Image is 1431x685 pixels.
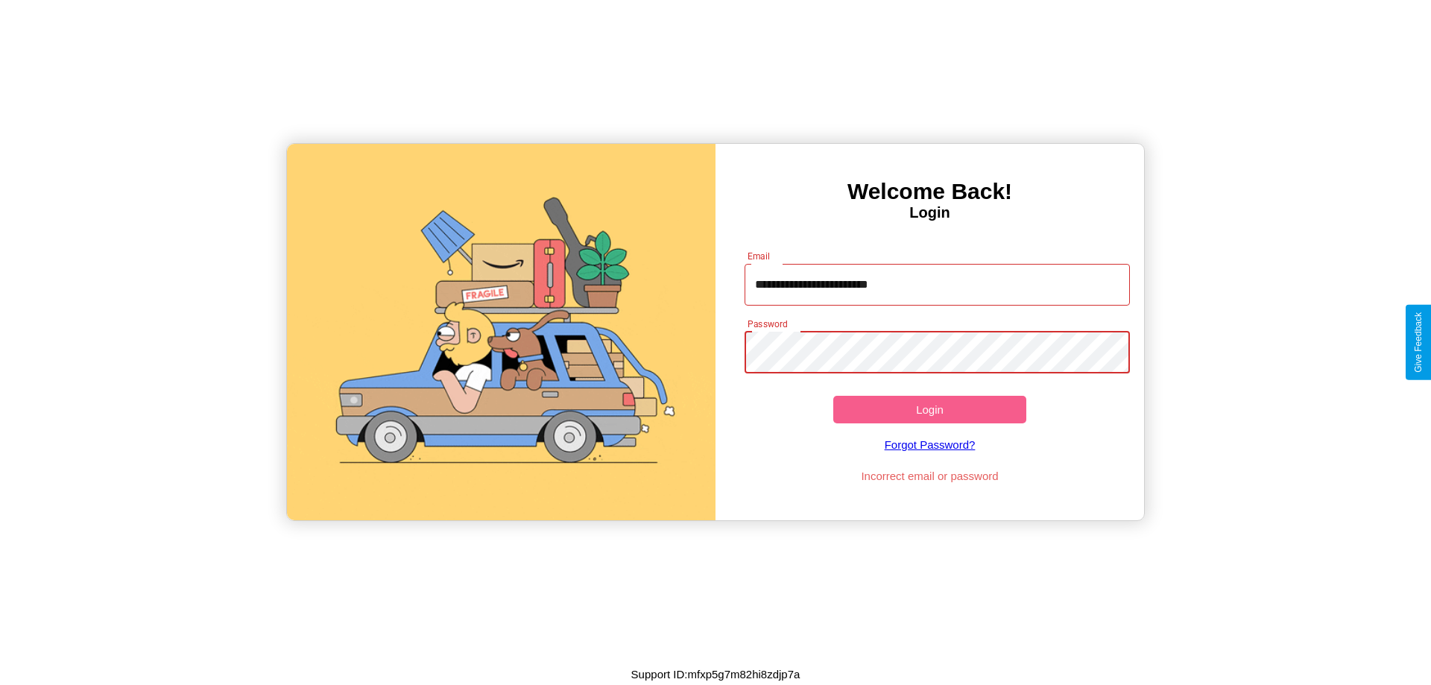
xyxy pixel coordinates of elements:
[748,318,787,330] label: Password
[833,396,1026,423] button: Login
[715,204,1144,221] h4: Login
[631,664,800,684] p: Support ID: mfxp5g7m82hi8zdjp7a
[715,179,1144,204] h3: Welcome Back!
[737,466,1123,486] p: Incorrect email or password
[287,144,715,520] img: gif
[748,250,771,262] label: Email
[1413,312,1424,373] div: Give Feedback
[737,423,1123,466] a: Forgot Password?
